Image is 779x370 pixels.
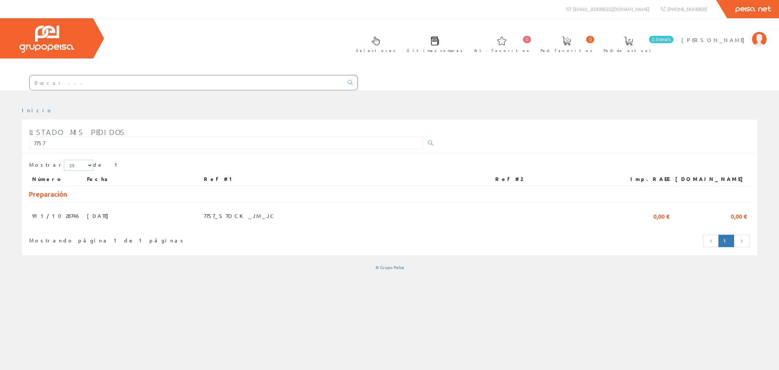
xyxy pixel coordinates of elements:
[400,30,466,57] a: Últimas compras
[703,235,719,247] a: Página anterior
[541,47,592,54] span: Ped. favoritos
[28,189,67,199] span: Preparación
[356,47,396,54] span: Selectores
[22,107,53,113] a: Inicio
[604,47,653,54] span: Pedido actual
[653,209,669,222] span: 0,00 €
[30,75,343,90] input: Buscar ...
[649,36,673,43] span: 0 línea/s
[407,47,463,54] span: Últimas compras
[29,160,93,171] label: Mostrar
[29,173,84,186] th: Número
[19,26,74,53] img: Grupo Peisa
[586,36,594,43] span: 0
[349,30,399,57] a: Selectores
[474,47,529,54] span: Art. favoritos
[204,209,275,222] span: 7757_STOCK_JM_JC
[64,160,93,171] select: Mostrar
[29,137,424,149] input: Introduzca parte o toda la referencia1, referencia2, número, fecha(dd/mm/yy) o rango de fechas(dd...
[734,235,750,247] a: Página siguiente
[667,6,707,12] span: [PHONE_NUMBER]
[201,173,492,186] th: Ref #1
[29,128,125,136] span: Listado mis pedidos
[29,160,750,173] div: de 1
[523,36,531,43] span: 0
[84,173,201,186] th: Fecha
[87,209,112,222] span: [DATE]
[22,264,757,271] div: © Grupo Peisa
[573,6,649,12] span: [EMAIL_ADDRESS][DOMAIN_NAME]
[731,209,747,222] span: 0,00 €
[672,173,750,186] th: [DOMAIN_NAME]
[29,234,323,244] div: Mostrando página 1 de 1 páginas
[718,235,734,247] a: Página actual
[492,173,618,186] th: Ref #2
[32,209,81,222] span: 911/1028746
[618,173,672,186] th: Imp.RAEE
[681,30,767,37] a: [PERSON_NAME]
[681,36,748,44] span: [PERSON_NAME]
